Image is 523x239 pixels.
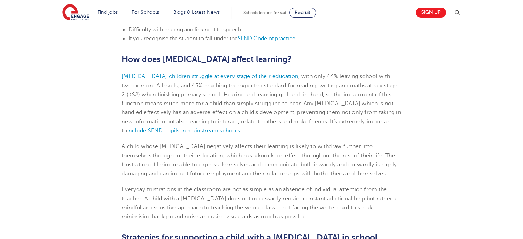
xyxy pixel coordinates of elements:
a: SEND Code of practice [238,35,295,42]
a: For Schools [132,10,159,15]
a: [MEDICAL_DATA] children struggle at every stage of their education [122,73,298,79]
span: How does [MEDICAL_DATA] affect learning? [122,54,292,64]
span: A child whose [MEDICAL_DATA] negatively affects their learning is likely to withdraw further into... [122,143,397,177]
a: Recruit [289,8,316,18]
li: If you recognise the student to fall under the [129,34,401,43]
span: Schools looking for staff [243,10,288,15]
a: Blogs & Latest News [173,10,220,15]
img: Engage Education [62,4,89,21]
a: include SEND pupils in mainstream schools [127,128,240,134]
a: Find jobs [98,10,118,15]
a: Sign up [416,8,446,18]
span: Everyday frustrations in the classroom are not as simple as an absence of individual attention fr... [122,186,396,220]
span: , with only 44% leaving school with two or more A Levels, and 43% reaching the expected standard ... [122,73,401,134]
span: Recruit [295,10,310,15]
span: Difficulty with reading and linking it to speech [129,26,241,33]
